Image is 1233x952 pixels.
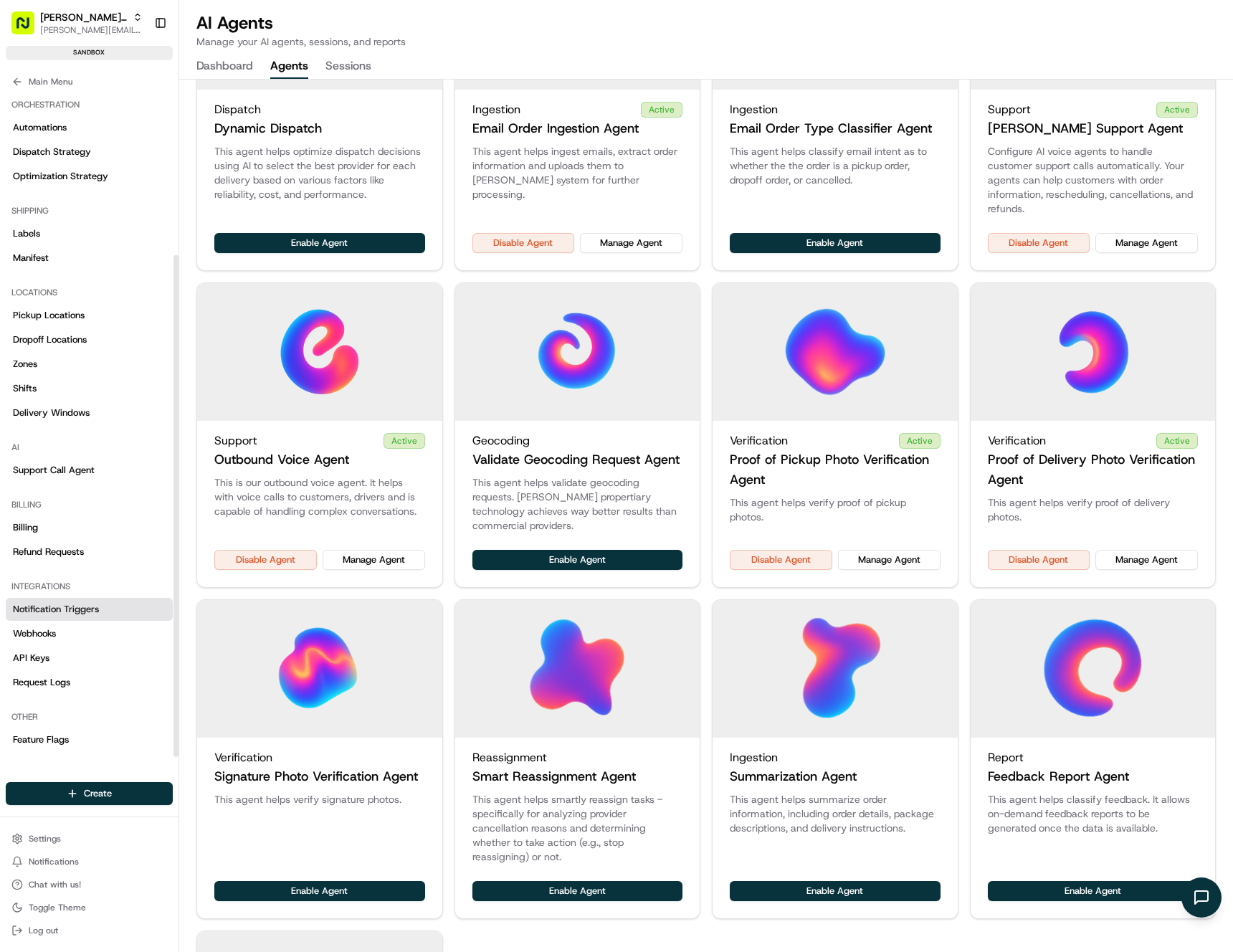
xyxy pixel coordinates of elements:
button: Disable Agent [214,550,317,570]
span: Manifest [13,252,49,265]
div: Active [899,433,941,449]
button: Dashboard [196,54,253,79]
button: Log out [6,920,173,941]
button: Disable Agent [988,233,1090,253]
button: Toggle Theme [6,898,173,918]
button: Settings [6,829,173,849]
a: Zones [6,353,173,376]
span: Shifts [13,382,37,395]
button: [PERSON_NAME][EMAIL_ADDRESS][DOMAIN_NAME] [40,24,143,36]
button: Manage Agent [323,550,425,570]
div: Ingestion [730,101,941,118]
img: Feedback Report Agent [1041,617,1144,720]
div: Reassignment [472,749,683,766]
p: This agent helps classify feedback. It allows on-demand feedback reports to be generated once the... [988,792,1199,835]
img: Outbound Voice Agent [268,300,371,404]
p: Configure AI voice agents to handle customer support calls automatically. Your agents can help cu... [988,144,1199,216]
div: Ingestion [472,101,683,118]
p: This agent helps verify proof of delivery photos. [988,495,1199,524]
span: Delivery Windows [13,406,90,419]
button: Enable Agent [730,881,941,901]
a: Refund Requests [6,541,173,563]
h3: Proof of Pickup Photo Verification Agent [730,449,941,490]
span: Refund Requests [13,546,84,558]
span: API Documentation [135,208,230,222]
button: Disable Agent [988,550,1090,570]
p: This agent helps classify email intent as to whether the the order is a pickup order, dropoff ord... [730,144,941,187]
div: Verification [988,432,1199,449]
a: Billing [6,516,173,539]
div: Verification [730,432,941,449]
span: Billing [13,521,38,534]
a: Powered byPylon [101,242,173,254]
h3: Dynamic Dispatch [214,118,322,138]
h3: Proof of Delivery Photo Verification Agent [988,449,1199,490]
img: Proof of Delivery Photo Verification Agent [1041,300,1144,404]
p: This agent helps ingest emails, extract order information and uploads them to [PERSON_NAME] syste... [472,144,683,201]
div: Billing [6,493,173,516]
span: Optimization Strategy [13,170,108,183]
input: Clear [37,92,237,108]
div: Dispatch [214,101,425,118]
p: Manage your AI agents, sessions, and reports [196,34,406,49]
h3: Feedback Report Agent [988,766,1129,786]
h3: Email Order Type Classifier Agent [730,118,932,138]
div: Other [6,705,173,728]
img: Proof of Pickup Photo Verification Agent [784,300,887,404]
h3: Validate Geocoding Request Agent [472,449,680,470]
img: Validate Geocoding Request Agent [525,300,629,404]
a: 💻API Documentation [115,202,236,228]
span: Chat with us! [29,879,81,890]
p: This agent helps summarize order information, including order details, package descriptions, and ... [730,792,941,835]
a: Pickup Locations [6,304,173,327]
a: Feature Flags [6,728,173,751]
span: Pickup Locations [13,309,85,322]
a: Delivery Windows [6,401,173,424]
div: Integrations [6,575,173,598]
button: Enable Agent [214,233,425,253]
button: Open chat [1181,877,1222,918]
span: Support Call Agent [13,464,95,477]
button: Notifications [6,852,173,872]
h3: Outbound Voice Agent [214,449,349,470]
a: Manifest [6,247,173,270]
span: Labels [13,227,40,240]
span: Main Menu [29,76,72,87]
p: This agent helps verify proof of pickup photos. [730,495,941,524]
a: Notification Triggers [6,598,173,621]
span: Settings [29,833,61,844]
img: Signature Photo Verification Agent [268,617,371,720]
button: Chat with us! [6,875,173,895]
div: Geocoding [472,432,683,449]
button: Disable Agent [730,550,832,570]
button: Enable Agent [472,881,683,901]
button: [PERSON_NAME] Org [40,10,127,24]
div: Active [641,102,682,118]
button: Manage Agent [1095,550,1198,570]
a: Shifts [6,377,173,400]
div: Active [1156,102,1198,118]
a: Webhooks [6,622,173,645]
div: AI [6,436,173,459]
div: Support [988,101,1199,118]
h1: AI Agents [196,11,406,34]
div: Support [214,432,425,449]
div: 📗 [14,209,26,221]
button: [PERSON_NAME] Org[PERSON_NAME][EMAIL_ADDRESS][DOMAIN_NAME] [6,6,148,40]
h3: Summarization Agent [730,766,857,786]
button: Create [6,782,173,805]
div: Ingestion [730,749,941,766]
p: This is our outbound voice agent. It helps with voice calls to customers, drivers and is capable ... [214,475,425,518]
h3: [PERSON_NAME] Support Agent [988,118,1183,138]
a: Automations [6,116,173,139]
a: Labels [6,222,173,245]
button: Enable Agent [988,881,1199,901]
a: Dropoff Locations [6,328,173,351]
p: This agent helps smartly reassign tasks - specifically for analyzing provider cancellation reason... [472,792,683,864]
span: Log out [29,925,58,936]
span: API Keys [13,652,49,665]
button: Enable Agent [214,881,425,901]
div: Active [1156,433,1198,449]
button: Disable Agent [472,233,575,253]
